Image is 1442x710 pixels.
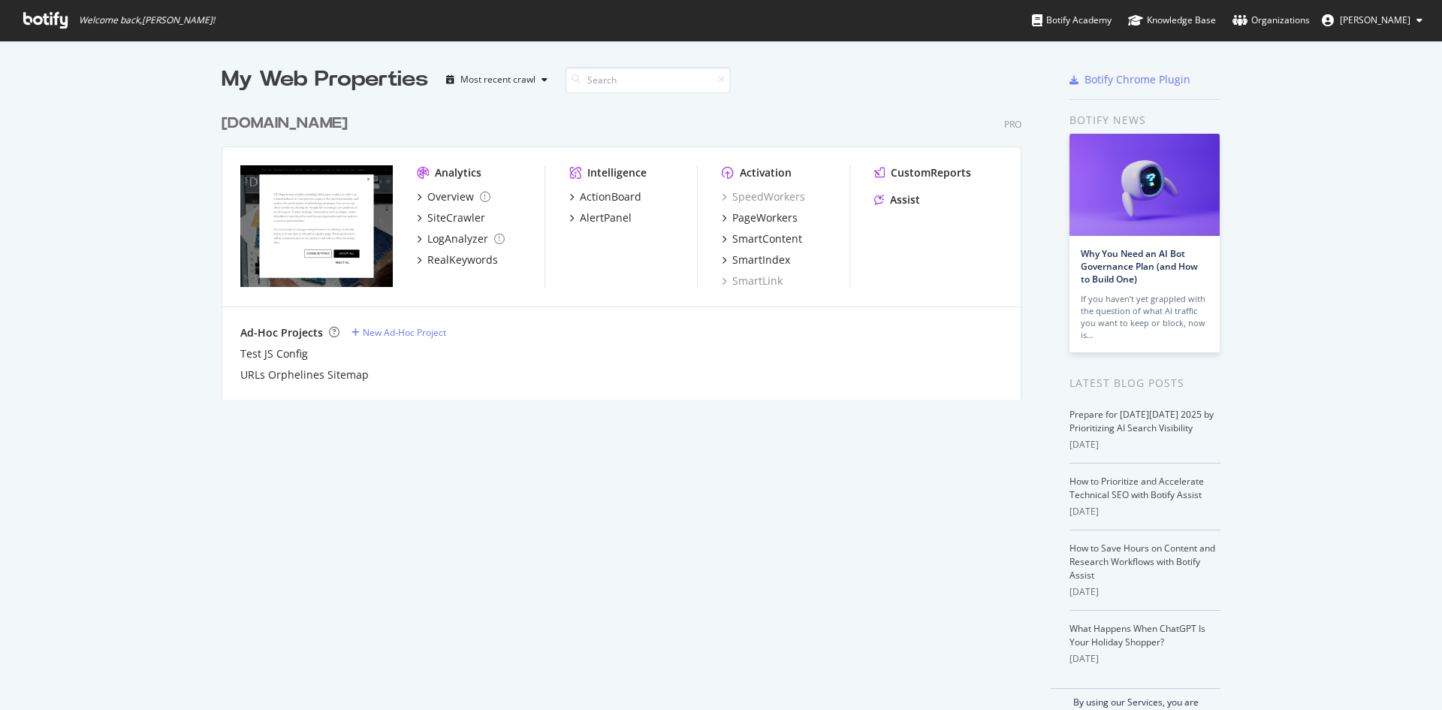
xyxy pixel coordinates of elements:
[569,210,632,225] a: AlertPanel
[580,189,641,204] div: ActionBoard
[732,231,802,246] div: SmartContent
[1069,112,1220,128] div: Botify news
[740,165,792,180] div: Activation
[1232,13,1310,28] div: Organizations
[1081,247,1198,286] a: Why You Need an AI Bot Governance Plan (and How to Build One)
[240,346,308,361] a: Test JS Config
[240,367,369,382] a: URLs Orphelines Sitemap
[1069,585,1220,599] div: [DATE]
[222,65,428,95] div: My Web Properties
[1069,134,1220,236] img: Why You Need an AI Bot Governance Plan (and How to Build One)
[222,113,354,134] a: [DOMAIN_NAME]
[1340,14,1410,26] span: Zineb Seffar
[732,210,798,225] div: PageWorkers
[587,165,647,180] div: Intelligence
[417,252,498,267] a: RealKeywords
[1032,13,1112,28] div: Botify Academy
[417,210,485,225] a: SiteCrawler
[1069,438,1220,452] div: [DATE]
[722,189,805,204] a: SpeedWorkers
[890,192,920,207] div: Assist
[417,231,505,246] a: LogAnalyzer
[1004,118,1021,131] div: Pro
[1081,293,1208,341] div: If you haven’t yet grappled with the question of what AI traffic you want to keep or block, now is…
[1069,408,1214,434] a: Prepare for [DATE][DATE] 2025 by Prioritizing AI Search Visibility
[1069,375,1220,391] div: Latest Blog Posts
[580,210,632,225] div: AlertPanel
[222,113,348,134] div: [DOMAIN_NAME]
[1069,475,1204,501] a: How to Prioritize and Accelerate Technical SEO with Botify Assist
[363,326,446,339] div: New Ad-Hoc Project
[440,68,554,92] button: Most recent crawl
[435,165,481,180] div: Analytics
[240,325,323,340] div: Ad-Hoc Projects
[569,189,641,204] a: ActionBoard
[240,165,393,287] img: st-dupont.com
[222,95,1033,400] div: grid
[722,252,790,267] a: SmartIndex
[1128,13,1216,28] div: Knowledge Base
[1085,72,1190,87] div: Botify Chrome Plugin
[874,192,920,207] a: Assist
[722,273,783,289] a: SmartLink
[427,252,498,267] div: RealKeywords
[732,252,790,267] div: SmartIndex
[351,326,446,339] a: New Ad-Hoc Project
[427,210,485,225] div: SiteCrawler
[1069,542,1215,582] a: How to Save Hours on Content and Research Workflows with Botify Assist
[722,231,802,246] a: SmartContent
[1069,505,1220,518] div: [DATE]
[460,75,535,84] div: Most recent crawl
[427,231,488,246] div: LogAnalyzer
[417,189,490,204] a: Overview
[1069,652,1220,666] div: [DATE]
[891,165,971,180] div: CustomReports
[722,210,798,225] a: PageWorkers
[79,14,215,26] span: Welcome back, [PERSON_NAME] !
[427,189,474,204] div: Overview
[1069,622,1205,648] a: What Happens When ChatGPT Is Your Holiday Shopper?
[874,165,971,180] a: CustomReports
[1310,8,1434,32] button: [PERSON_NAME]
[566,67,731,93] input: Search
[1069,72,1190,87] a: Botify Chrome Plugin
